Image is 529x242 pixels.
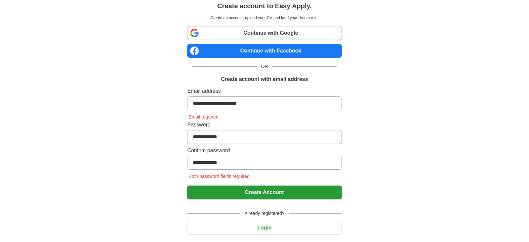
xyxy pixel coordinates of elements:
[187,147,342,155] label: Confirm password
[187,26,342,40] a: Continue with Google
[257,63,272,70] span: OR
[240,210,288,217] span: Already registered?
[187,221,342,235] button: Login
[187,225,342,230] a: Login
[187,186,342,199] button: Create Account
[187,121,342,129] label: Password
[187,114,220,120] span: Email required
[188,15,340,21] p: Create an account, upload your CV and land your dream role.
[187,44,342,58] a: Continue with Facebook
[221,75,308,83] h1: Create account with email address
[187,87,342,95] label: Email address
[217,1,312,11] h1: Create account to Easy Apply.
[187,174,251,179] span: Both password fields required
